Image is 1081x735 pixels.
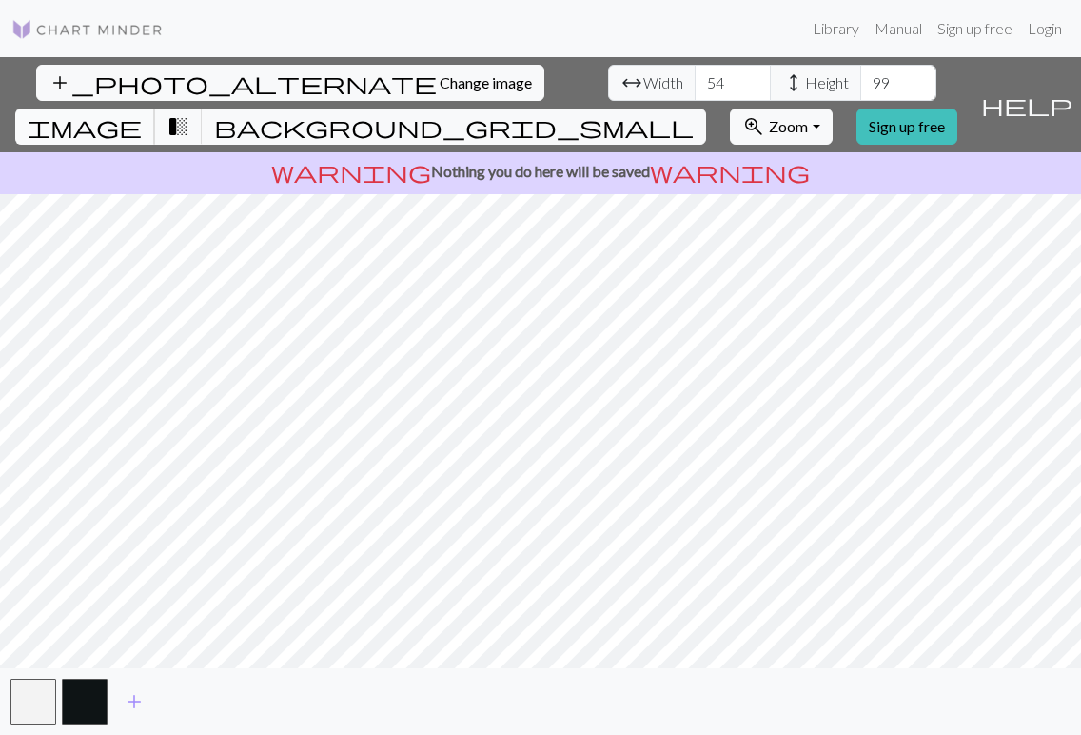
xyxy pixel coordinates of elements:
[123,688,146,715] span: add
[167,113,189,140] span: transition_fade
[620,70,643,96] span: arrow_range
[805,10,867,48] a: Library
[440,73,532,91] span: Change image
[867,10,930,48] a: Manual
[730,109,832,145] button: Zoom
[49,70,437,96] span: add_photo_alternate
[769,117,808,135] span: Zoom
[981,91,1072,118] span: help
[930,10,1020,48] a: Sign up free
[742,113,765,140] span: zoom_in
[1020,10,1070,48] a: Login
[643,71,683,94] span: Width
[110,684,158,720] button: Add color
[28,113,142,140] span: image
[805,71,849,94] span: Height
[36,65,544,101] button: Change image
[271,158,431,185] span: warning
[856,109,957,145] a: Sign up free
[214,113,694,140] span: background_grid_small
[650,158,810,185] span: warning
[973,57,1081,152] button: Help
[11,18,164,41] img: Logo
[8,160,1073,183] p: Nothing you do here will be saved
[782,70,805,96] span: height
